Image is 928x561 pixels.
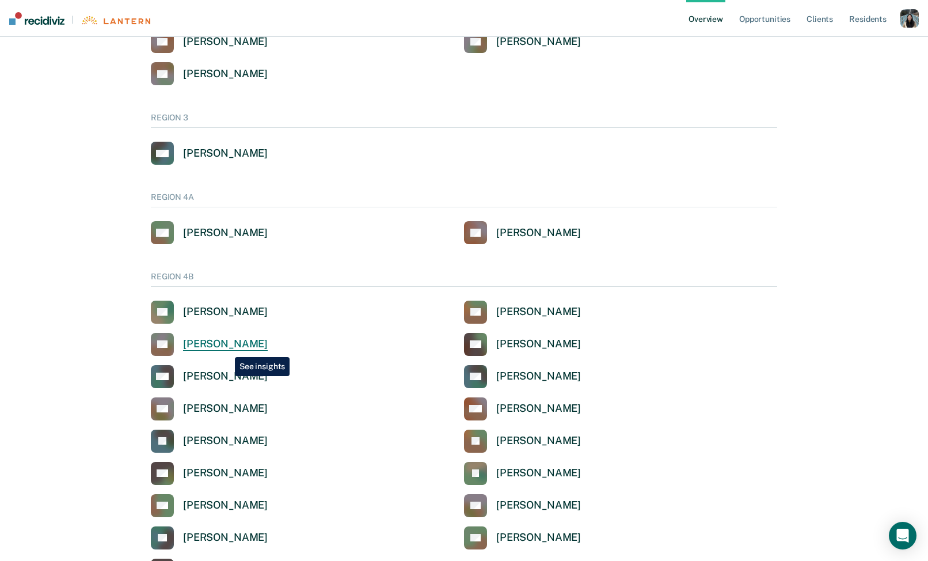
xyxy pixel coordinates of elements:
[151,494,268,517] a: [PERSON_NAME]
[183,147,268,160] div: [PERSON_NAME]
[151,30,268,53] a: [PERSON_NAME]
[496,499,581,512] div: [PERSON_NAME]
[496,35,581,48] div: [PERSON_NAME]
[64,15,81,25] span: |
[151,192,777,207] div: REGION 4A
[81,16,150,25] img: Lantern
[151,526,268,549] a: [PERSON_NAME]
[183,467,268,480] div: [PERSON_NAME]
[183,434,268,448] div: [PERSON_NAME]
[183,531,268,544] div: [PERSON_NAME]
[464,462,581,485] a: [PERSON_NAME]
[183,499,268,512] div: [PERSON_NAME]
[496,434,581,448] div: [PERSON_NAME]
[151,301,268,324] a: [PERSON_NAME]
[151,113,777,128] div: REGION 3
[183,402,268,415] div: [PERSON_NAME]
[9,12,150,25] a: |
[496,467,581,480] div: [PERSON_NAME]
[496,226,581,240] div: [PERSON_NAME]
[464,221,581,244] a: [PERSON_NAME]
[151,62,268,85] a: [PERSON_NAME]
[464,526,581,549] a: [PERSON_NAME]
[464,430,581,453] a: [PERSON_NAME]
[183,67,268,81] div: [PERSON_NAME]
[151,397,268,420] a: [PERSON_NAME]
[183,338,268,351] div: [PERSON_NAME]
[464,30,581,53] a: [PERSON_NAME]
[151,365,268,388] a: [PERSON_NAME]
[464,365,581,388] a: [PERSON_NAME]
[464,301,581,324] a: [PERSON_NAME]
[151,333,268,356] a: [PERSON_NAME]
[183,370,268,383] div: [PERSON_NAME]
[496,402,581,415] div: [PERSON_NAME]
[496,338,581,351] div: [PERSON_NAME]
[464,333,581,356] a: [PERSON_NAME]
[496,305,581,319] div: [PERSON_NAME]
[151,142,268,165] a: [PERSON_NAME]
[151,462,268,485] a: [PERSON_NAME]
[183,35,268,48] div: [PERSON_NAME]
[9,12,64,25] img: Recidiviz
[464,397,581,420] a: [PERSON_NAME]
[496,531,581,544] div: [PERSON_NAME]
[151,221,268,244] a: [PERSON_NAME]
[151,272,777,287] div: REGION 4B
[183,226,268,240] div: [PERSON_NAME]
[464,494,581,517] a: [PERSON_NAME]
[889,522,916,549] div: Open Intercom Messenger
[496,370,581,383] div: [PERSON_NAME]
[183,305,268,319] div: [PERSON_NAME]
[151,430,268,453] a: [PERSON_NAME]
